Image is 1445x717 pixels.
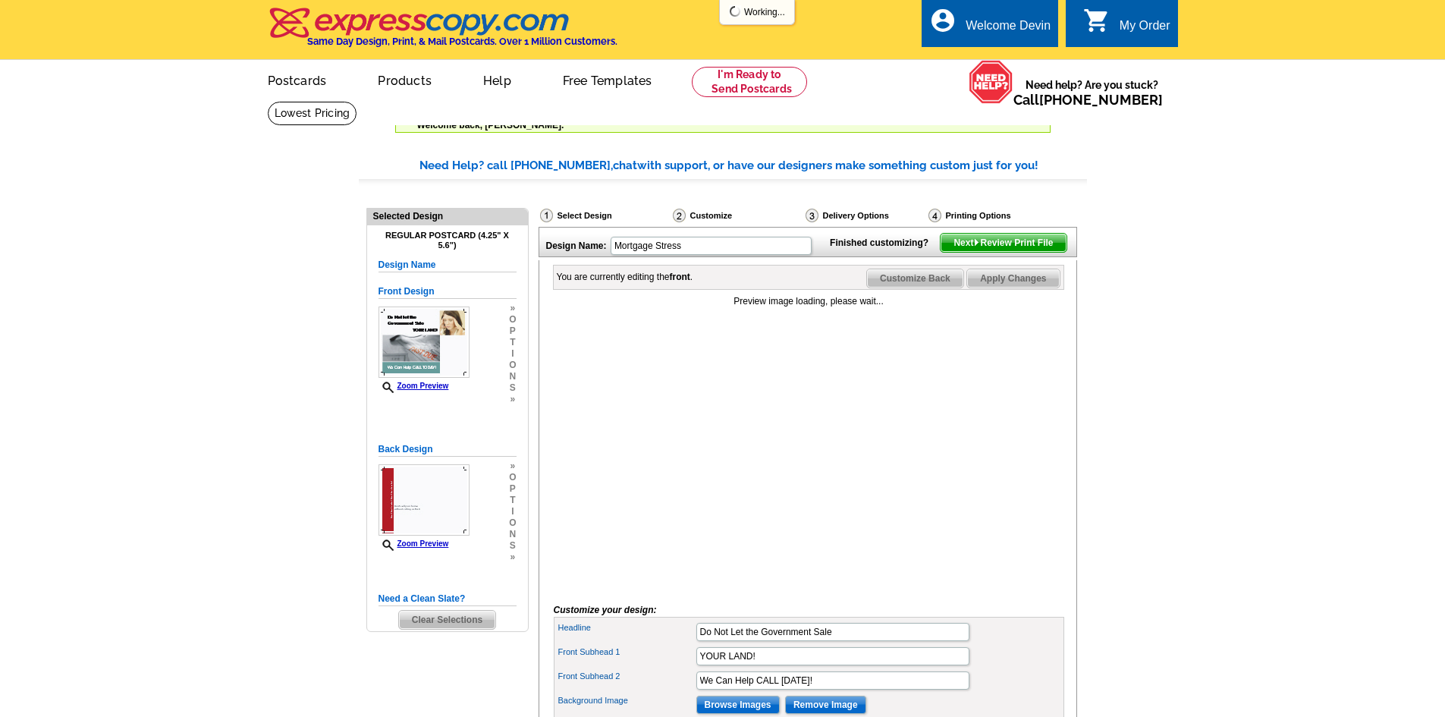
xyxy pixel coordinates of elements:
span: i [509,348,516,360]
a: Zoom Preview [379,539,449,548]
span: s [509,382,516,394]
span: » [509,303,516,314]
strong: Design Name: [546,241,607,251]
a: Same Day Design, Print, & Mail Postcards. Over 1 Million Customers. [268,18,617,47]
i: Customize your design: [554,605,657,615]
label: Front Subhead 1 [558,646,695,659]
h5: Need a Clean Slate? [379,592,517,606]
span: » [509,394,516,405]
span: Apply Changes [967,269,1059,288]
a: Zoom Preview [379,382,449,390]
a: Postcards [243,61,351,97]
span: Welcome back, [PERSON_NAME]. [417,120,564,131]
img: Customize [673,209,686,222]
h4: Same Day Design, Print, & Mail Postcards. Over 1 Million Customers. [307,36,617,47]
img: Printing Options & Summary [928,209,941,222]
h4: Regular Postcard (4.25" x 5.6") [379,231,517,250]
span: s [509,540,516,552]
div: Welcome Devin [966,19,1051,40]
span: o [509,360,516,371]
img: backsmallthumbnail.jpg [379,464,470,536]
input: Browse Images [696,696,780,714]
span: » [509,461,516,472]
span: Clear Selections [399,611,495,629]
a: Help [459,61,536,97]
span: t [509,337,516,348]
img: frontsmallthumbnail.jpg [379,307,470,378]
i: account_circle [929,7,957,34]
span: i [509,506,516,517]
h5: Front Design [379,285,517,299]
a: Products [353,61,456,97]
span: p [509,483,516,495]
span: o [509,517,516,529]
span: Need help? Are you stuck? [1013,77,1170,108]
span: n [509,371,516,382]
h5: Back Design [379,442,517,457]
label: Headline [558,621,695,634]
label: Front Subhead 2 [558,670,695,683]
span: p [509,325,516,337]
div: Selected Design [367,209,528,223]
div: You are currently editing the . [557,270,693,284]
a: shopping_cart My Order [1083,17,1170,36]
span: Next Review Print File [941,234,1066,252]
span: Customize Back [867,269,963,288]
img: Select Design [540,209,553,222]
a: Free Templates [539,61,677,97]
input: Remove Image [785,696,866,714]
span: chat [613,159,637,172]
i: shopping_cart [1083,7,1110,34]
img: Delivery Options [806,209,818,222]
img: loading... [729,5,741,17]
div: Printing Options [927,208,1062,223]
span: Call [1013,92,1163,108]
div: Delivery Options [804,208,927,223]
span: » [509,552,516,563]
span: o [509,314,516,325]
a: [PHONE_NUMBER] [1039,92,1163,108]
div: Preview image loading, please wait... [554,294,1064,308]
div: Select Design [539,208,671,227]
strong: Finished customizing? [830,237,938,248]
b: front [670,272,690,282]
img: help [969,60,1013,104]
span: t [509,495,516,506]
div: Customize [671,208,804,227]
h5: Design Name [379,258,517,272]
div: Need Help? call [PHONE_NUMBER], with support, or have our designers make something custom just fo... [419,157,1087,175]
img: button-next-arrow-white.png [973,239,980,246]
label: Background Image [558,694,695,707]
span: n [509,529,516,540]
span: o [509,472,516,483]
div: My Order [1120,19,1170,40]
